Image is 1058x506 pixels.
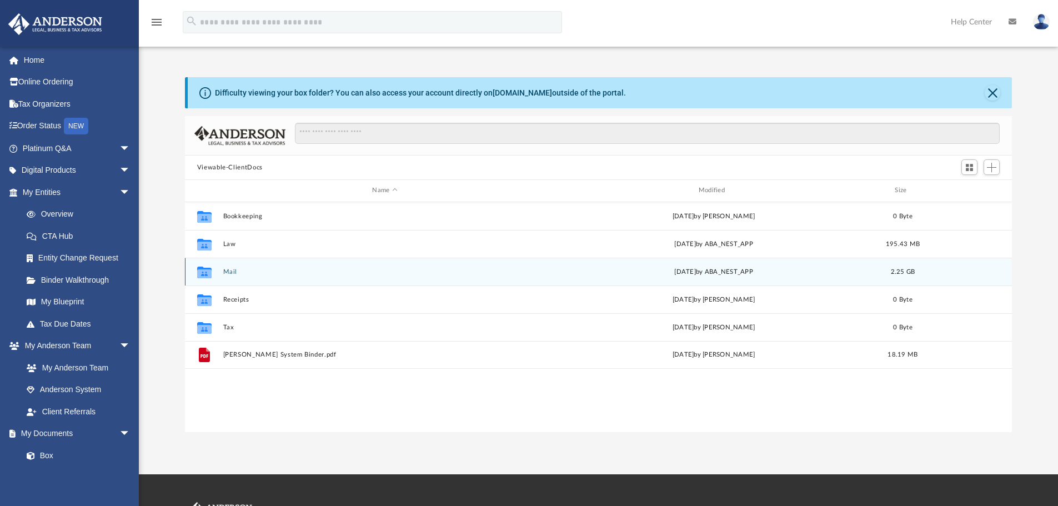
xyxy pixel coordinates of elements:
a: My Anderson Teamarrow_drop_down [8,335,142,357]
img: User Pic [1033,14,1050,30]
div: Modified [551,186,876,196]
span: arrow_drop_down [119,335,142,358]
div: Difficulty viewing your box folder? You can also access your account directly on outside of the p... [215,87,626,99]
a: Anderson System [16,379,142,401]
div: grid [185,202,1012,432]
a: My Documentsarrow_drop_down [8,423,142,445]
i: search [185,15,198,27]
button: Law [223,241,546,248]
a: Meeting Minutes [16,467,142,489]
a: My Anderson Team [16,357,136,379]
span: arrow_drop_down [119,423,142,445]
button: Switch to Grid View [961,159,978,175]
a: My Blueprint [16,291,142,313]
a: Box [16,444,136,467]
a: Entity Change Request [16,247,147,269]
button: Bookkeeping [223,213,546,220]
div: [DATE] by [PERSON_NAME] [551,294,875,304]
span: 195.43 MB [886,241,920,247]
a: Binder Walkthrough [16,269,147,291]
div: NEW [64,118,88,134]
a: Digital Productsarrow_drop_down [8,159,147,182]
button: Mail [223,268,546,275]
span: 0 Byte [893,213,912,219]
div: [DATE] by [PERSON_NAME] [551,322,875,332]
i: menu [150,16,163,29]
span: 18.19 MB [887,352,917,358]
a: My Entitiesarrow_drop_down [8,181,147,203]
a: Client Referrals [16,400,142,423]
a: Overview [16,203,147,226]
span: 0 Byte [893,324,912,330]
a: Tax Organizers [8,93,147,115]
a: Online Ordering [8,71,147,93]
a: Home [8,49,147,71]
span: arrow_drop_down [119,181,142,204]
button: Receipts [223,296,546,303]
a: menu [150,21,163,29]
span: 0 Byte [893,296,912,302]
button: Viewable-ClientDocs [197,163,263,173]
button: Add [984,159,1000,175]
a: Platinum Q&Aarrow_drop_down [8,137,147,159]
span: arrow_drop_down [119,137,142,160]
a: Tax Due Dates [16,313,147,335]
div: Size [880,186,925,196]
button: [PERSON_NAME] System Binder.pdf [223,351,546,358]
img: Anderson Advisors Platinum Portal [5,13,106,35]
input: Search files and folders [295,123,1000,144]
button: Tax [223,324,546,331]
a: Order StatusNEW [8,115,147,138]
div: [DATE] by ABA_NEST_APP [551,267,875,277]
a: [DOMAIN_NAME] [493,88,552,97]
div: Name [222,186,546,196]
span: arrow_drop_down [119,159,142,182]
div: id [190,186,218,196]
div: [DATE] by ABA_NEST_APP [551,239,875,249]
div: [DATE] by [PERSON_NAME] [551,211,875,221]
a: CTA Hub [16,225,147,247]
span: 2.25 GB [890,268,915,274]
div: [DATE] by [PERSON_NAME] [551,350,875,360]
div: id [930,186,1007,196]
button: Close [985,85,1000,101]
